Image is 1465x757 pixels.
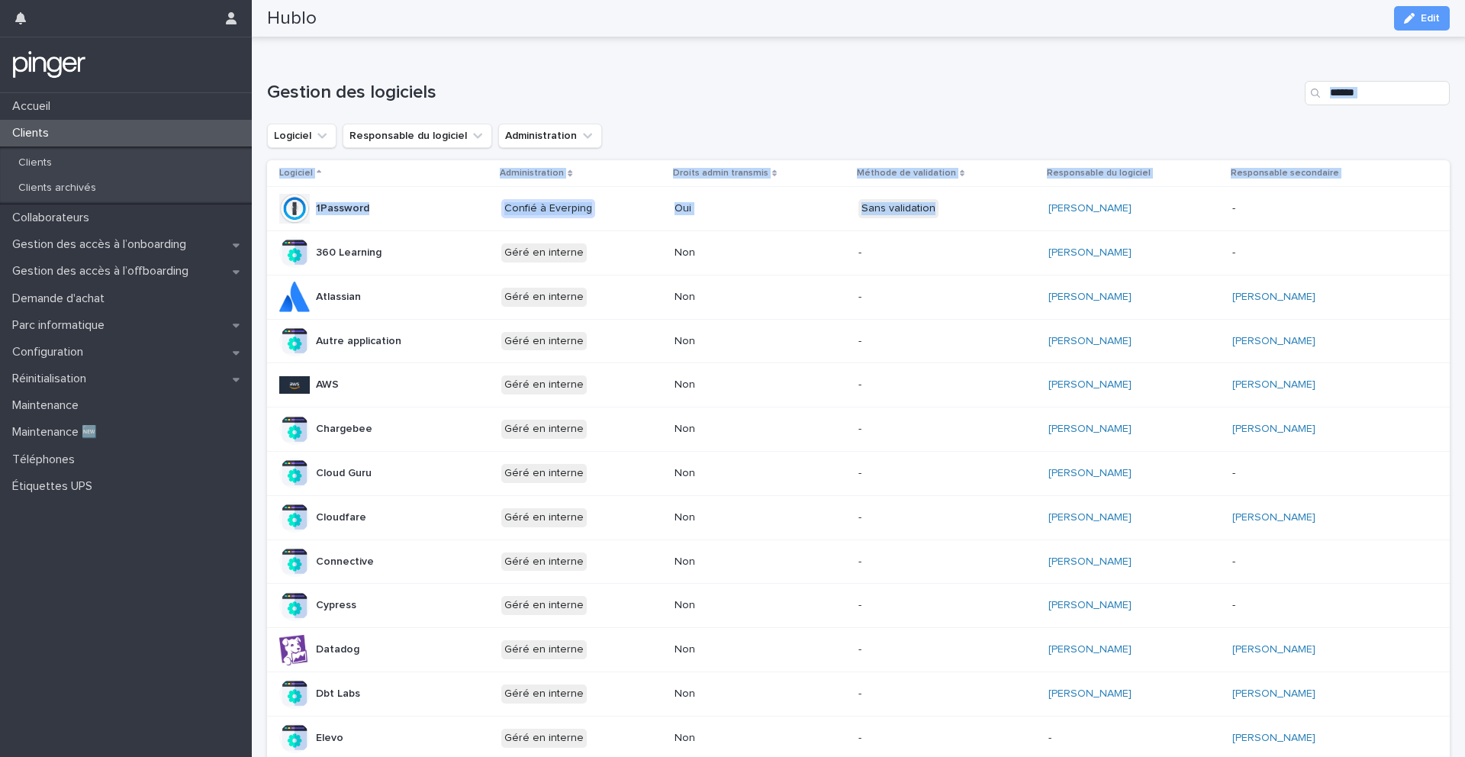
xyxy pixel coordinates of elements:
[6,345,95,359] p: Configuration
[501,288,587,307] div: Géré en interne
[1232,423,1315,436] a: [PERSON_NAME]
[501,729,587,748] div: Géré en interne
[501,640,587,659] div: Géré en interne
[1048,246,1132,259] a: [PERSON_NAME]
[6,99,63,114] p: Accueil
[1232,291,1315,304] a: [PERSON_NAME]
[858,511,986,524] p: -
[267,8,317,30] h2: Hublo
[1048,335,1132,348] a: [PERSON_NAME]
[267,495,1450,540] tr: CloudfareGéré en interneNon-[PERSON_NAME] [PERSON_NAME]
[501,420,587,439] div: Géré en interne
[1048,599,1132,612] a: [PERSON_NAME]
[6,398,91,413] p: Maintenance
[6,292,117,306] p: Demande d'achat
[1048,467,1132,480] a: [PERSON_NAME]
[316,688,360,701] p: Dbt Labs
[501,508,587,527] div: Géré en interne
[675,688,802,701] p: Non
[267,82,1299,104] h1: Gestion des logiciels
[858,599,986,612] p: -
[675,246,802,259] p: Non
[12,50,86,80] img: mTgBEunGTSyRkCgitkcU
[267,230,1450,275] tr: 360 LearningGéré en interneNon-[PERSON_NAME] -
[1232,643,1315,656] a: [PERSON_NAME]
[675,511,802,524] p: Non
[1231,165,1339,182] p: Responsable secondaire
[1048,556,1132,569] a: [PERSON_NAME]
[6,425,109,440] p: Maintenance 🆕
[1232,599,1360,612] p: -
[316,423,372,436] p: Chargebee
[6,318,117,333] p: Parc informatique
[267,584,1450,628] tr: CypressGéré en interneNon-[PERSON_NAME] -
[501,375,587,395] div: Géré en interne
[858,335,986,348] p: -
[1048,643,1132,656] a: [PERSON_NAME]
[316,291,361,304] p: Atlassian
[1232,246,1360,259] p: -
[267,540,1450,584] tr: ConnectiveGéré en interneNon-[PERSON_NAME] -
[1048,511,1132,524] a: [PERSON_NAME]
[267,451,1450,495] tr: Cloud GuruGéré en interneNon-[PERSON_NAME] -
[1048,732,1176,745] p: -
[6,126,61,140] p: Clients
[1047,165,1151,182] p: Responsable du logiciel
[316,335,401,348] p: Autre application
[267,275,1450,319] tr: AtlassianGéré en interneNon-[PERSON_NAME] [PERSON_NAME]
[6,372,98,386] p: Réinitialisation
[858,643,986,656] p: -
[316,467,372,480] p: Cloud Guru
[1048,688,1132,701] a: [PERSON_NAME]
[1394,6,1450,31] button: Edit
[501,685,587,704] div: Géré en interne
[858,688,986,701] p: -
[675,467,802,480] p: Non
[1048,291,1132,304] a: [PERSON_NAME]
[316,599,356,612] p: Cypress
[1232,511,1315,524] a: [PERSON_NAME]
[279,165,313,182] p: Logiciel
[501,596,587,615] div: Géré en interne
[316,511,366,524] p: Cloudfare
[267,407,1450,452] tr: ChargebeeGéré en interneNon-[PERSON_NAME] [PERSON_NAME]
[316,378,339,391] p: AWS
[501,332,587,351] div: Géré en interne
[501,464,587,483] div: Géré en interne
[267,363,1450,407] tr: AWSGéré en interneNon-[PERSON_NAME] [PERSON_NAME]
[1232,202,1360,215] p: -
[1232,467,1360,480] p: -
[316,643,359,656] p: Datadog
[1232,335,1315,348] a: [PERSON_NAME]
[675,643,802,656] p: Non
[858,199,939,218] div: Sans validation
[858,246,986,259] p: -
[675,732,802,745] p: Non
[6,211,101,225] p: Collaborateurs
[501,243,587,263] div: Géré en interne
[1421,13,1440,24] span: Edit
[6,182,108,195] p: Clients archivés
[675,202,802,215] p: Oui
[1048,378,1132,391] a: [PERSON_NAME]
[1232,378,1315,391] a: [PERSON_NAME]
[267,187,1450,231] tr: 1PasswordConfié à EverpingOuiSans validation[PERSON_NAME] -
[6,479,105,494] p: Étiquettes UPS
[858,732,986,745] p: -
[316,202,369,215] p: 1Password
[6,264,201,279] p: Gestion des accès à l’offboarding
[673,165,768,182] p: Droits admin transmis
[501,552,587,572] div: Géré en interne
[267,124,336,148] button: Logiciel
[1305,81,1450,105] input: Search
[316,556,374,569] p: Connective
[6,156,64,169] p: Clients
[1048,202,1132,215] a: [PERSON_NAME]
[6,237,198,252] p: Gestion des accès à l’onboarding
[267,319,1450,363] tr: Autre applicationGéré en interneNon-[PERSON_NAME] [PERSON_NAME]
[1048,423,1132,436] a: [PERSON_NAME]
[1232,688,1315,701] a: [PERSON_NAME]
[343,124,492,148] button: Responsable du logiciel
[675,291,802,304] p: Non
[857,165,956,182] p: Méthode de validation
